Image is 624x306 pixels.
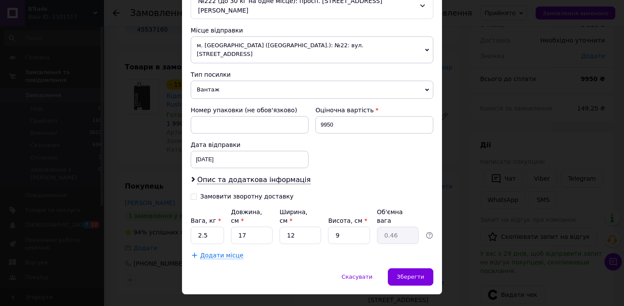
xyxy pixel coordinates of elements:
div: Дата відправки [191,140,309,149]
label: Ширина, см [279,208,307,224]
span: Скасувати [341,273,372,280]
span: Зберегти [397,273,424,280]
div: Номер упаковки (не обов'язково) [191,106,309,114]
label: Довжина, см [231,208,262,224]
span: м. [GEOGRAPHIC_DATA] ([GEOGRAPHIC_DATA].): №22: вул. [STREET_ADDRESS] [191,36,433,63]
span: Додати місце [200,252,244,259]
div: Замовити зворотну доставку [200,193,293,200]
div: Об'ємна вага [377,208,419,225]
span: Тип посилки [191,71,231,78]
span: Вантаж [191,81,433,99]
span: Місце відправки [191,27,243,34]
label: Вага, кг [191,217,221,224]
span: Опис та додаткова інформація [197,176,311,184]
div: Оціночна вартість [315,106,433,114]
label: Висота, см [328,217,367,224]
